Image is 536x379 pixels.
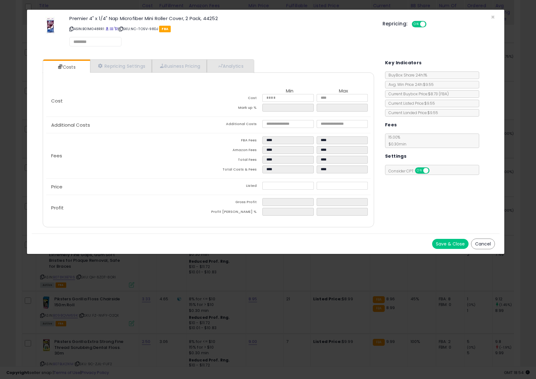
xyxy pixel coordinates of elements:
[208,104,262,113] td: Mark up %
[208,198,262,208] td: Gross Profit
[385,134,406,147] span: 15.00 %
[385,91,449,97] span: Current Buybox Price:
[46,184,208,189] p: Price
[208,146,262,156] td: Amazon Fees
[383,21,408,26] h5: Repricing:
[207,60,253,72] a: Analytics
[428,168,438,173] span: OFF
[385,59,422,67] h5: Key Indicators
[110,26,113,31] a: All offer listings
[439,91,449,97] span: ( FBA )
[425,22,435,27] span: OFF
[415,168,423,173] span: ON
[45,16,56,35] img: 41DxoKZFqTL._SL60_.jpg
[46,153,208,158] p: Fees
[262,88,316,94] th: Min
[114,26,118,31] a: Your listing only
[412,22,420,27] span: ON
[43,61,89,73] a: Costs
[90,60,152,72] a: Repricing Settings
[105,26,109,31] a: BuyBox page
[491,13,495,22] span: ×
[208,136,262,146] td: FBA Fees
[69,24,373,34] p: ASIN: B01M048RR1 | SKU: NC-TOSV-98DJ
[208,182,262,192] td: Listed
[159,26,171,32] span: FBA
[385,110,438,115] span: Current Landed Price: $9.55
[385,168,438,174] span: Consider CPT:
[208,120,262,130] td: Additional Costs
[471,239,495,249] button: Cancel
[208,166,262,175] td: Total Costs & Fees
[385,152,406,160] h5: Settings
[385,121,397,129] h5: Fees
[432,239,469,249] button: Save & Close
[385,82,434,87] span: Avg. Win Price 24h: $9.55
[46,123,208,128] p: Additional Costs
[152,60,207,72] a: Business Pricing
[208,94,262,104] td: Cost
[46,98,208,103] p: Cost
[385,141,406,147] span: $0.30 min
[208,208,262,218] td: Profit [PERSON_NAME] %
[69,16,373,21] h3: Premier 4" x 1/4" Nap Microfiber Mini Roller Cover, 2 Pack, 44252
[317,88,371,94] th: Max
[385,101,435,106] span: Current Listed Price: $9.55
[208,156,262,166] td: Total Fees
[385,72,427,78] span: BuyBox Share 24h: 1%
[46,205,208,210] p: Profit
[428,91,449,97] span: $8.73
